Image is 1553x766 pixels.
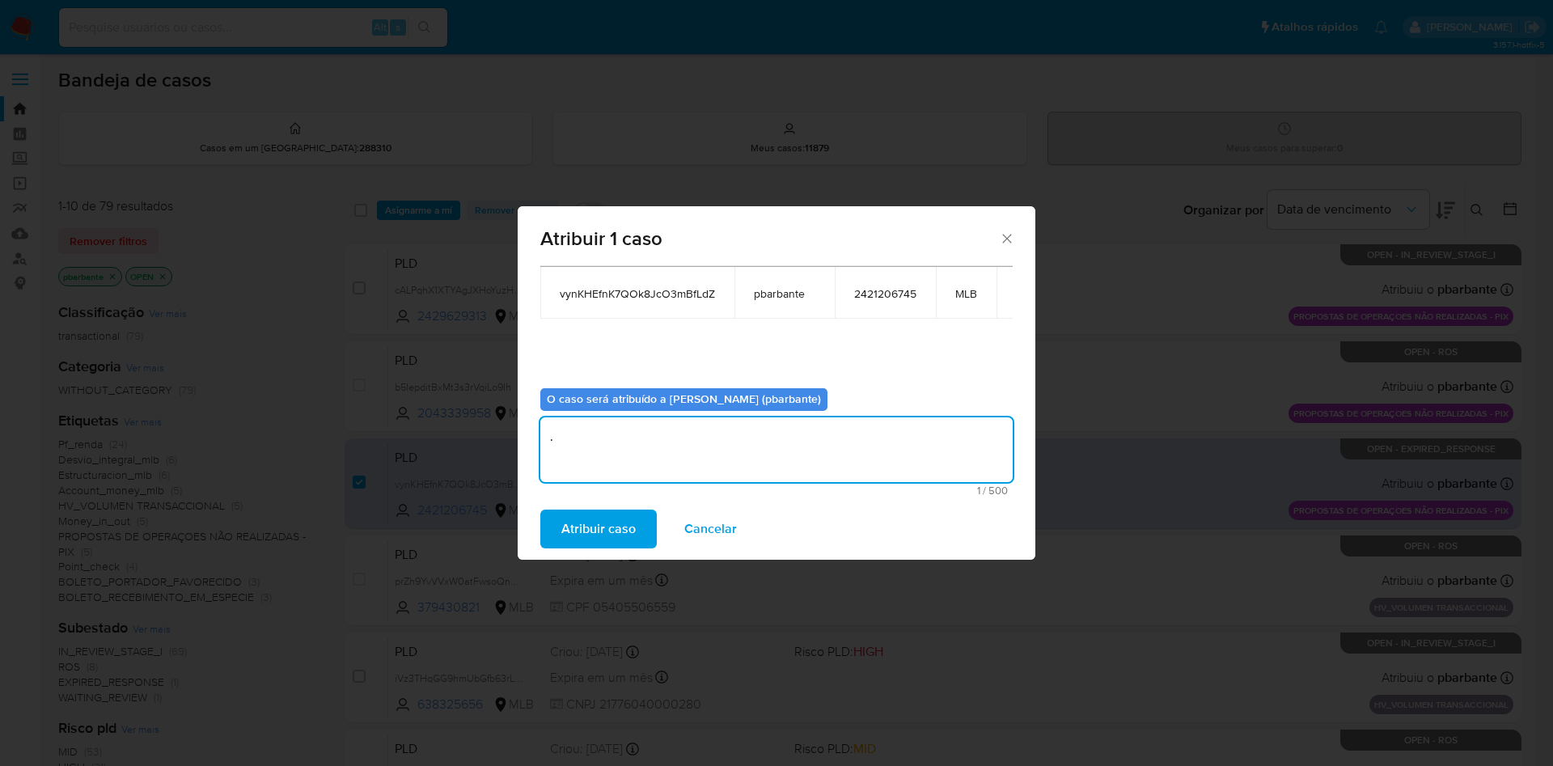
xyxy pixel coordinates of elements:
span: vynKHEfnK7QOk8JcO3mBfLdZ [560,286,715,301]
span: MLB [955,286,977,301]
button: Cancelar [663,510,758,548]
span: Atribuir 1 caso [540,229,999,248]
b: O caso será atribuído a [PERSON_NAME] (pbarbante) [547,391,821,407]
textarea: . [540,417,1013,482]
span: 2421206745 [854,286,916,301]
span: pbarbante [754,286,815,301]
button: Fechar a janela [999,231,1013,245]
span: Máximo de 500 caracteres [545,485,1008,496]
button: Atribuir caso [540,510,657,548]
span: Cancelar [684,511,737,547]
span: Atribuir caso [561,511,636,547]
div: assign-modal [518,206,1035,560]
